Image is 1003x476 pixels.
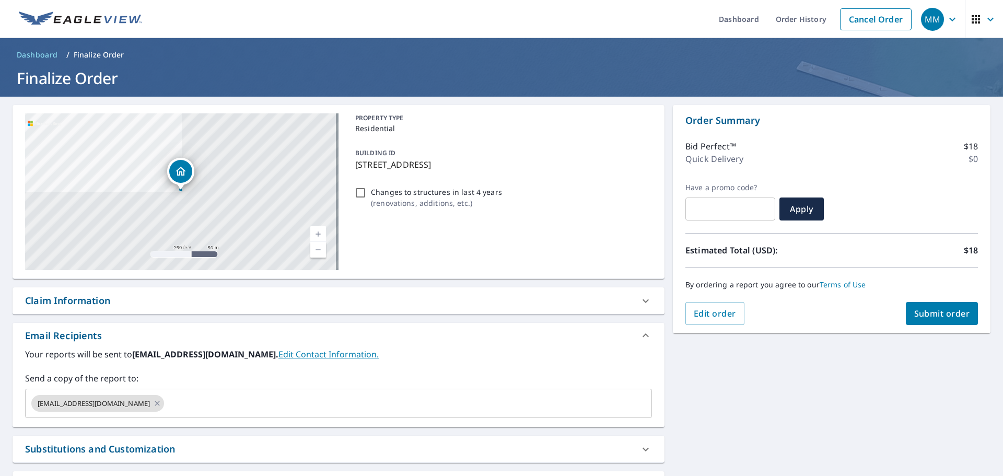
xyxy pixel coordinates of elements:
[820,280,866,289] a: Terms of Use
[685,153,743,165] p: Quick Delivery
[964,140,978,153] p: $18
[371,198,502,208] p: ( renovations, additions, etc. )
[17,50,58,60] span: Dashboard
[278,349,379,360] a: EditContactInfo
[13,47,62,63] a: Dashboard
[921,8,944,31] div: MM
[167,158,194,190] div: Dropped pin, building 1, Residential property, 31914 9th Ave Laguna Beach, CA 92651
[13,47,990,63] nav: breadcrumb
[355,113,648,123] p: PROPERTY TYPE
[31,399,156,409] span: [EMAIL_ADDRESS][DOMAIN_NAME]
[25,294,110,308] div: Claim Information
[840,8,912,30] a: Cancel Order
[310,226,326,242] a: Current Level 17, Zoom In
[914,308,970,319] span: Submit order
[355,148,395,157] p: BUILDING ID
[694,308,736,319] span: Edit order
[25,348,652,361] label: Your reports will be sent to
[13,323,664,348] div: Email Recipients
[13,67,990,89] h1: Finalize Order
[685,183,775,192] label: Have a promo code?
[355,158,648,171] p: [STREET_ADDRESS]
[74,50,124,60] p: Finalize Order
[132,349,278,360] b: [EMAIL_ADDRESS][DOMAIN_NAME].
[685,244,832,257] p: Estimated Total (USD):
[25,442,175,456] div: Substitutions and Customization
[779,198,824,220] button: Apply
[371,187,502,198] p: Changes to structures in last 4 years
[685,113,978,127] p: Order Summary
[685,302,744,325] button: Edit order
[25,329,102,343] div: Email Recipients
[13,287,664,314] div: Claim Information
[66,49,69,61] li: /
[906,302,978,325] button: Submit order
[964,244,978,257] p: $18
[19,11,142,27] img: EV Logo
[788,203,815,215] span: Apply
[25,372,652,385] label: Send a copy of the report to:
[310,242,326,258] a: Current Level 17, Zoom Out
[685,280,978,289] p: By ordering a report you agree to our
[31,395,164,412] div: [EMAIL_ADDRESS][DOMAIN_NAME]
[969,153,978,165] p: $0
[13,436,664,462] div: Substitutions and Customization
[355,123,648,134] p: Residential
[685,140,736,153] p: Bid Perfect™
